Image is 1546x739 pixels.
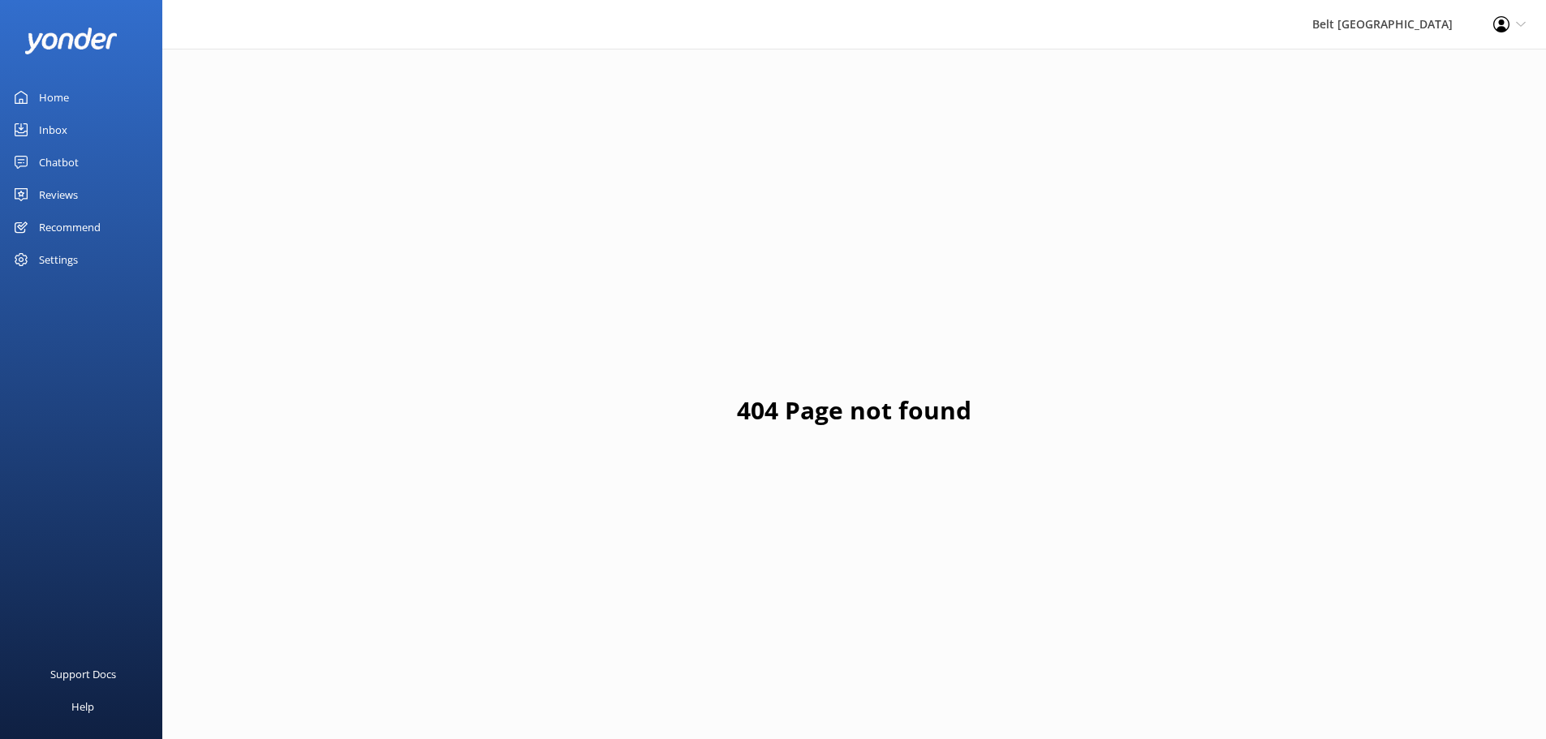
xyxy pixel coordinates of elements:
[39,146,79,178] div: Chatbot
[39,243,78,276] div: Settings
[737,391,971,430] h1: 404 Page not found
[24,28,118,54] img: yonder-white-logo.png
[39,211,101,243] div: Recommend
[71,690,94,723] div: Help
[50,658,116,690] div: Support Docs
[39,114,67,146] div: Inbox
[39,178,78,211] div: Reviews
[39,81,69,114] div: Home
